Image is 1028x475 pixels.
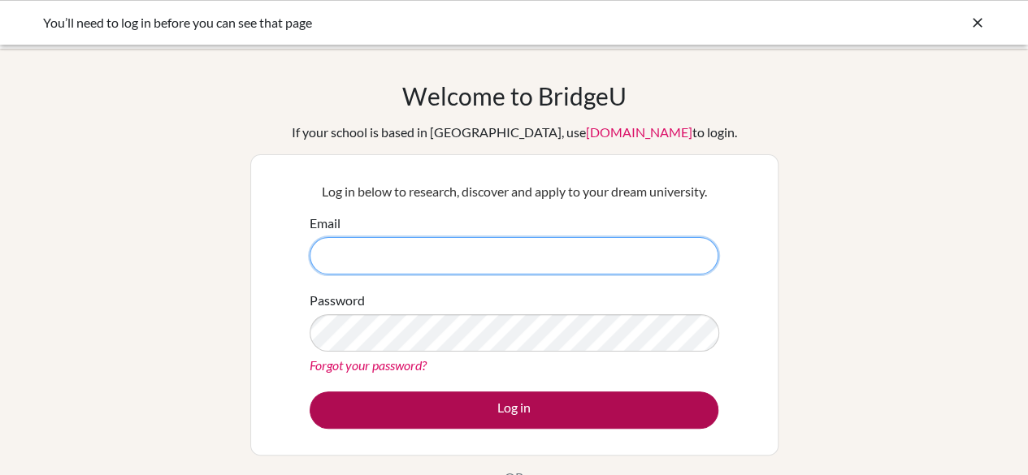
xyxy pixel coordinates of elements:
label: Email [310,214,340,233]
a: Forgot your password? [310,357,427,373]
div: If your school is based in [GEOGRAPHIC_DATA], use to login. [292,123,737,142]
button: Log in [310,391,718,429]
p: Log in below to research, discover and apply to your dream university. [310,182,718,201]
label: Password [310,291,365,310]
div: You’ll need to log in before you can see that page [43,13,742,32]
h1: Welcome to BridgeU [402,81,627,110]
a: [DOMAIN_NAME] [586,124,692,140]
